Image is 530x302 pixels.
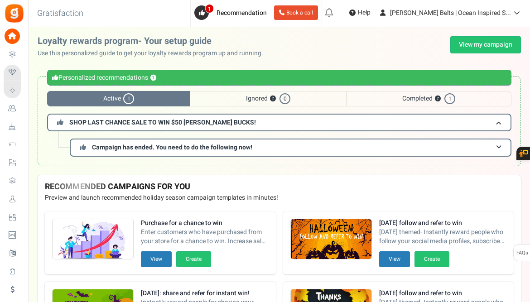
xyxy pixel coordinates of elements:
span: Campaign has ended. You need to do the following now! [92,143,252,152]
span: Active [47,91,190,106]
img: Recommended Campaigns [291,219,371,260]
span: [PERSON_NAME] Belts | Ocean Inspired S... [390,8,511,18]
p: Preview and launch recommended holiday season campaign templates in minutes! [45,193,514,202]
img: Recommended Campaigns [53,219,133,260]
span: Help [356,8,371,17]
span: 1 [444,93,455,104]
button: View [379,251,410,267]
span: Enter customers who have purchased from your store for a chance to win. Increase sales and AOV. [141,228,269,246]
button: ? [435,96,441,102]
strong: [DATE] follow and refer to win [379,219,507,228]
a: 1 Recommendation [194,5,270,20]
button: View [141,251,172,267]
strong: [DATE]: share and refer for instant win! [141,289,269,298]
button: Create [414,251,449,267]
p: Use this personalized guide to get your loyalty rewards program up and running. [38,49,270,58]
strong: [DATE] follow and refer to win [379,289,507,298]
span: 0 [279,93,290,104]
button: Create [176,251,211,267]
button: ? [270,96,276,102]
span: Ignored [190,91,346,106]
a: Book a call [274,5,318,20]
button: ? [150,75,156,81]
h2: Loyalty rewards program- Your setup guide [38,36,270,46]
strong: Purchase for a chance to win [141,219,269,228]
img: Gratisfaction [4,3,24,24]
span: FAQs [516,244,528,262]
h4: RECOMMENDED CAMPAIGNS FOR YOU [45,182,514,192]
span: SHOP LAST CHANCE SALE TO WIN $50 [PERSON_NAME] BUCKS! [69,118,256,127]
div: Personalized recommendations [47,70,511,86]
span: Completed [346,91,511,106]
span: Recommendation [217,8,267,18]
span: 1 [205,4,214,13]
h3: Gratisfaction [27,5,93,23]
span: 1 [123,93,134,104]
a: View my campaign [450,36,521,53]
span: [DATE] themed- Instantly reward people who follow your social media profiles, subscribe to your n... [379,228,507,246]
a: Help [346,5,374,20]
